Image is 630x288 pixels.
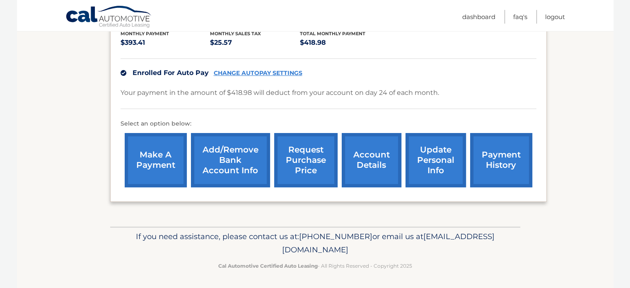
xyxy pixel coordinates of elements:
[545,10,565,24] a: Logout
[121,87,439,99] p: Your payment in the amount of $418.98 will deduct from your account on day 24 of each month.
[342,133,401,187] a: account details
[121,70,126,76] img: check.svg
[65,5,152,29] a: Cal Automotive
[210,37,300,48] p: $25.57
[210,31,261,36] span: Monthly sales Tax
[462,10,495,24] a: Dashboard
[121,37,210,48] p: $393.41
[121,119,536,129] p: Select an option below:
[513,10,527,24] a: FAQ's
[116,261,515,270] p: - All Rights Reserved - Copyright 2025
[121,31,169,36] span: Monthly Payment
[300,31,365,36] span: Total Monthly Payment
[191,133,270,187] a: Add/Remove bank account info
[214,70,302,77] a: CHANGE AUTOPAY SETTINGS
[218,263,318,269] strong: Cal Automotive Certified Auto Leasing
[125,133,187,187] a: make a payment
[299,232,372,241] span: [PHONE_NUMBER]
[133,69,209,77] span: Enrolled For Auto Pay
[274,133,338,187] a: request purchase price
[116,230,515,257] p: If you need assistance, please contact us at: or email us at
[470,133,532,187] a: payment history
[300,37,390,48] p: $418.98
[406,133,466,187] a: update personal info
